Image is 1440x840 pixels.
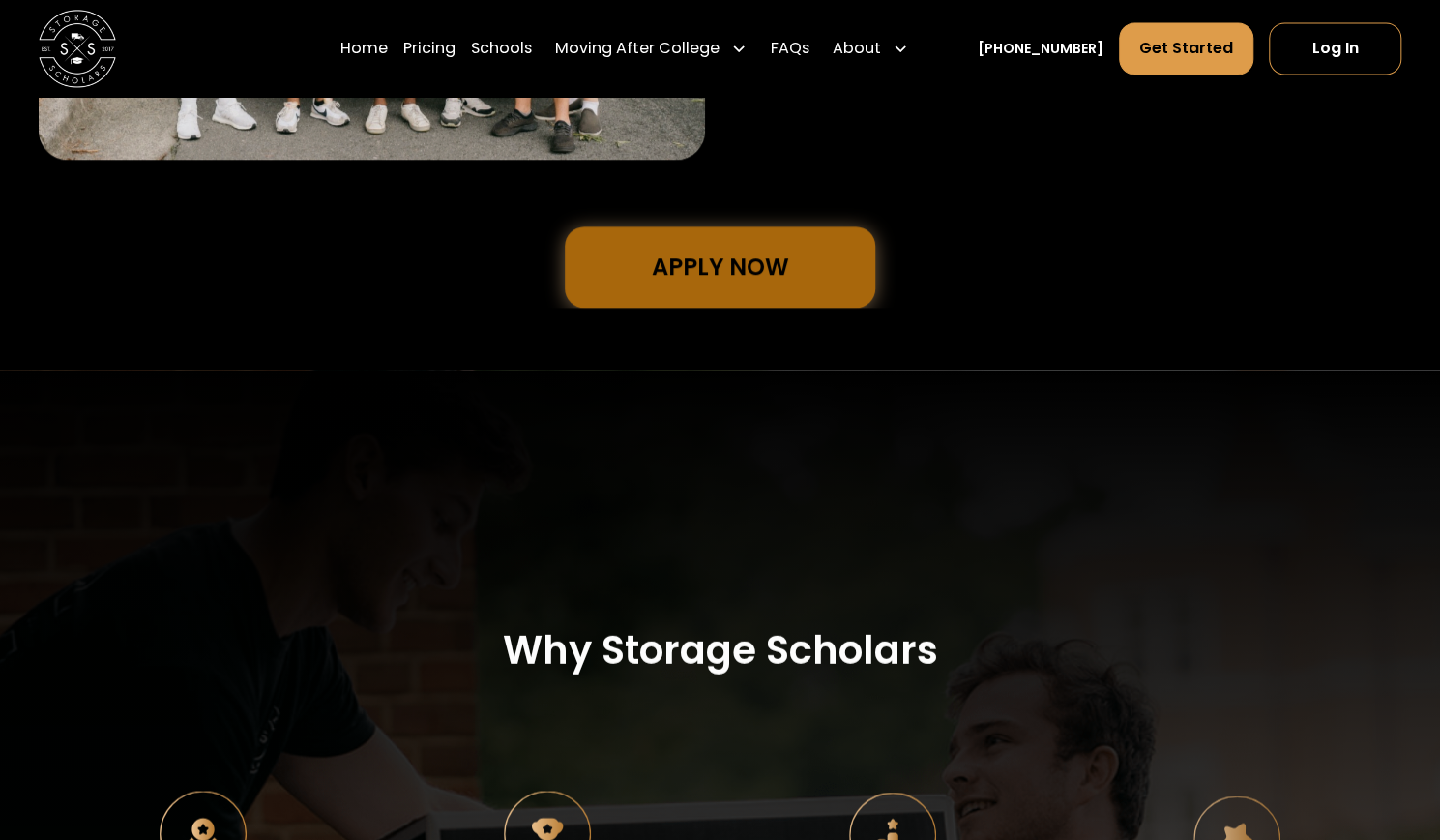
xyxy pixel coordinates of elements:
div: About [833,37,881,60]
a: Pricing [403,21,456,75]
a: Apply Now [565,226,875,308]
a: Log In [1269,22,1401,75]
a: Home [340,21,388,75]
a: Get Started [1119,22,1253,75]
a: home [39,10,116,87]
a: Schools [471,21,532,75]
div: Moving After College [547,21,754,75]
div: Moving After College [555,37,720,60]
a: FAQs [770,21,808,75]
img: Storage Scholars main logo [39,10,116,87]
a: [PHONE_NUMBER] [978,39,1103,59]
h3: Why Storage Scholars [503,627,938,674]
div: About [825,21,916,75]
